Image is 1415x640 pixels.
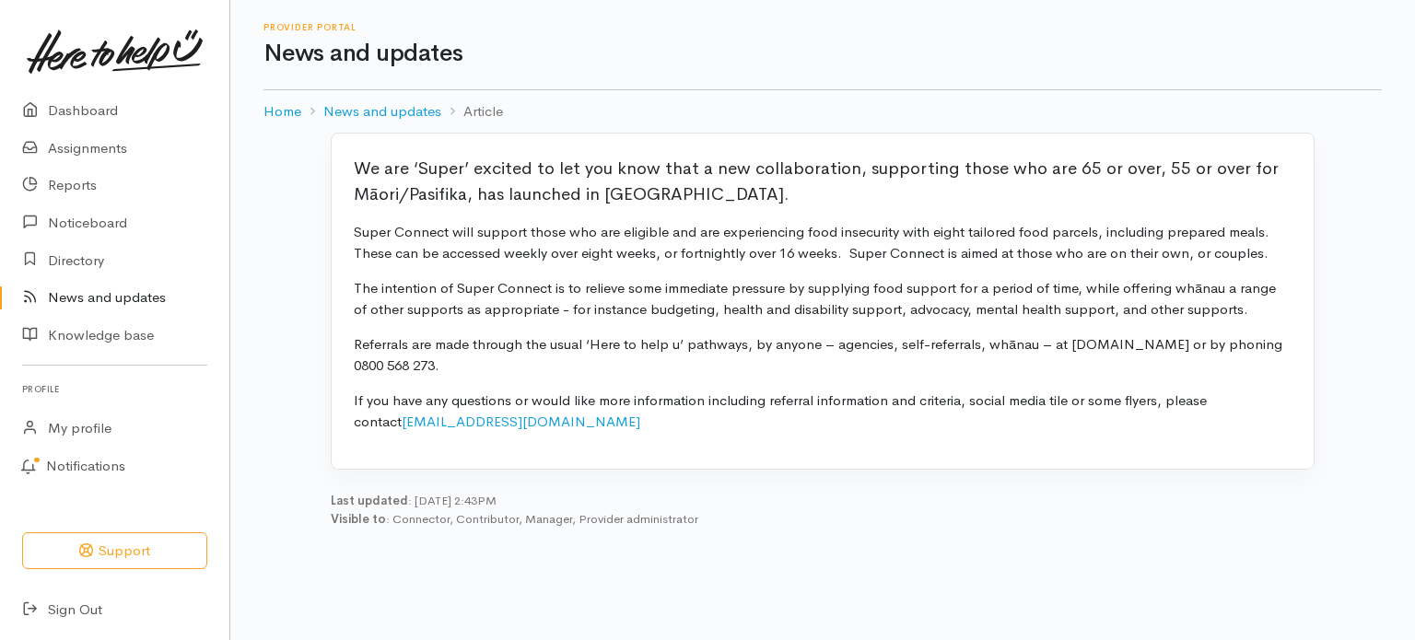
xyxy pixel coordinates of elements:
[22,377,207,401] h6: Profile
[331,510,1315,529] div: : Connector, Contributor, Manager, Provider administrator
[22,532,207,570] button: Support
[331,492,1315,528] div: : [DATE] 2:43PM
[323,101,441,122] a: News and updates
[331,493,408,508] b: Last updated
[331,511,386,527] b: Visible to
[354,390,1292,432] p: If you have any questions or would like more information including referral information and crite...
[402,413,640,430] a: [EMAIL_ADDRESS][DOMAIN_NAME]
[263,22,1382,32] h6: Provider Portal
[263,101,301,122] a: Home
[354,278,1292,320] p: The intention of Super Connect is to relieve some immediate pressure by supplying food support fo...
[354,334,1292,376] p: Referrals are made through the usual ‘Here to help u’ pathways, by anyone – agencies, self-referr...
[354,222,1292,263] p: Super Connect will support those who are eligible and are experiencing food insecurity with eight...
[354,156,1292,207] p: We are ‘Super’ excited to let you know that a new collaboration, supporting those who are 65 or o...
[441,101,503,122] li: Article
[263,41,1382,67] h1: News and updates
[263,90,1382,134] nav: breadcrumb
